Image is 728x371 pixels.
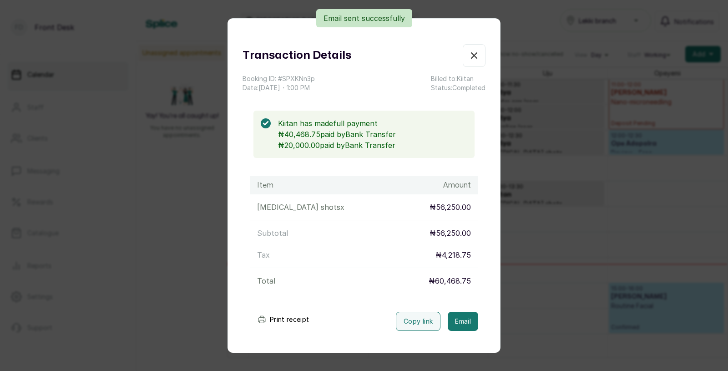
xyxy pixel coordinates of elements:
p: ₦60,468.75 [429,275,471,286]
h1: Transaction Details [243,47,351,64]
p: [MEDICAL_DATA] shots x [257,202,344,213]
p: Date: [DATE] ・ 1:00 PM [243,83,315,92]
p: Booking ID: # SPXKNn3p [243,74,315,83]
button: Email [448,312,478,331]
p: ₦56,250.00 [430,228,471,239]
p: ₦56,250.00 [430,202,471,213]
h1: Item [257,180,273,191]
p: Total [257,275,275,286]
p: Subtotal [257,228,288,239]
p: ₦20,000.00 paid by Bank Transfer [278,140,467,151]
button: Copy link [396,312,440,331]
p: Tax [257,249,270,260]
p: Kiitan has made full payment [278,118,467,129]
h1: Amount [443,180,471,191]
button: Print receipt [250,310,317,329]
p: ₦4,218.75 [435,249,471,260]
p: Email sent successfully [324,13,405,24]
p: ₦40,468.75 paid by Bank Transfer [278,129,467,140]
p: Status: Completed [431,83,485,92]
p: Billed to: Kiitan [431,74,485,83]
